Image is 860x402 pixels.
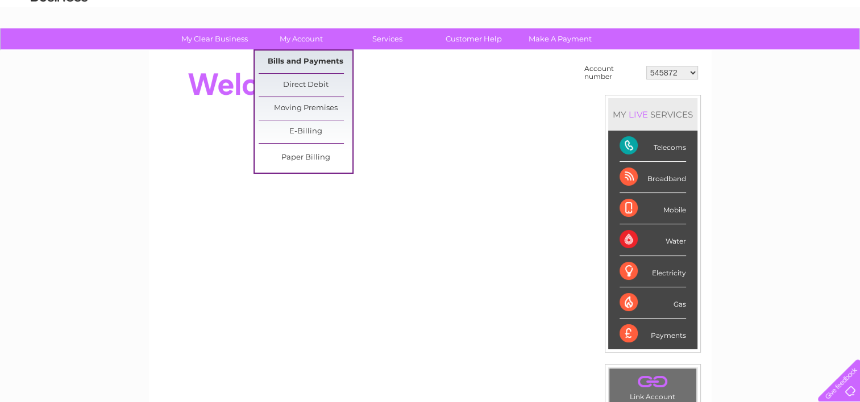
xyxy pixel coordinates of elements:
[259,74,352,97] a: Direct Debit
[660,48,682,57] a: Water
[427,28,521,49] a: Customer Help
[720,48,754,57] a: Telecoms
[259,120,352,143] a: E-Billing
[254,28,348,49] a: My Account
[259,51,352,73] a: Bills and Payments
[168,28,261,49] a: My Clear Business
[822,48,849,57] a: Log out
[646,6,724,20] a: 0333 014 3131
[608,98,697,131] div: MY SERVICES
[581,62,643,83] td: Account number
[259,146,352,169] a: Paper Billing
[620,287,686,319] div: Gas
[162,6,699,55] div: Clear Business is a trading name of Verastar Limited (registered in [GEOGRAPHIC_DATA] No. 3667643...
[620,256,686,287] div: Electricity
[761,48,778,57] a: Blog
[626,109,650,120] div: LIVE
[612,371,693,391] a: .
[620,131,686,162] div: Telecoms
[784,48,812,57] a: Contact
[620,224,686,256] div: Water
[30,30,88,64] img: logo.png
[620,162,686,193] div: Broadband
[259,97,352,120] a: Moving Premises
[513,28,607,49] a: Make A Payment
[688,48,713,57] a: Energy
[620,193,686,224] div: Mobile
[340,28,434,49] a: Services
[620,319,686,349] div: Payments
